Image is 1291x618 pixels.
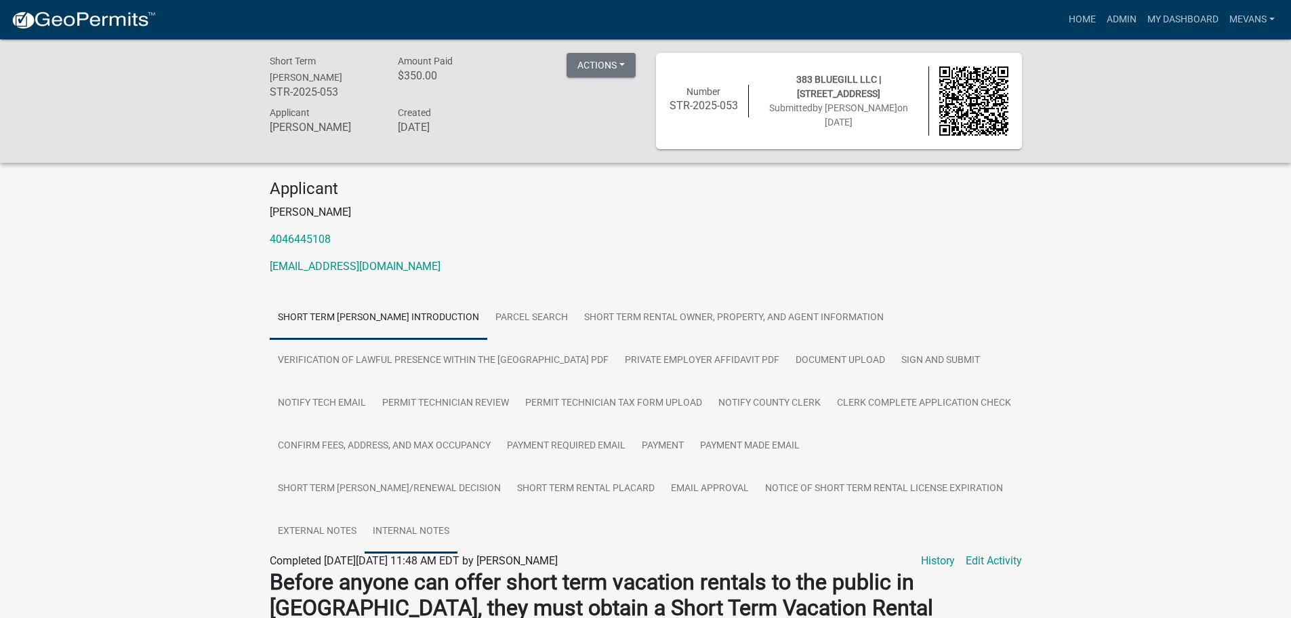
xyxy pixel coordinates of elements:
a: 4046445108 [270,233,331,246]
a: Private Employer Affidavit PDF [617,339,787,383]
a: Parcel search [487,296,576,340]
a: Permit Technician Review [374,382,517,425]
a: Mevans [1224,7,1280,33]
a: Internal Notes [365,510,457,554]
a: Payment [634,425,692,468]
p: [PERSON_NAME] [270,204,1022,220]
a: Document Upload [787,339,893,383]
a: Email Approval [663,467,757,511]
a: Short Term Rental Placard [509,467,663,511]
a: Sign and Submit [893,339,988,383]
a: Payment Required Email [499,425,634,468]
a: My Dashboard [1142,7,1224,33]
a: External Notes [270,510,365,554]
span: Completed [DATE][DATE] 11:48 AM EDT by [PERSON_NAME] [270,554,558,567]
span: Number [687,86,720,97]
button: Actions [567,53,636,77]
span: 383 BLUEGILL LLC | [STREET_ADDRESS] [796,74,881,99]
h6: [PERSON_NAME] [270,121,378,134]
a: [EMAIL_ADDRESS][DOMAIN_NAME] [270,260,440,273]
a: Payment Made Email [692,425,808,468]
span: Short Term [PERSON_NAME] [270,56,342,83]
span: Applicant [270,107,310,118]
a: Short Term [PERSON_NAME] Introduction [270,296,487,340]
a: Edit Activity [966,553,1022,569]
h6: $350.00 [398,69,506,82]
a: Clerk Complete Application Check [829,382,1019,425]
a: Admin [1101,7,1142,33]
a: Notify County Clerk [710,382,829,425]
a: Notice of Short Term Rental License Expiration [757,467,1011,511]
h4: Applicant [270,179,1022,199]
a: Permit Technician Tax Form Upload [517,382,710,425]
a: History [921,553,955,569]
a: Verification of Lawful Presence within the [GEOGRAPHIC_DATA] PDF [270,339,617,383]
a: Home [1063,7,1101,33]
a: Confirm Fees, Address, and Max Occupancy [270,425,499,468]
a: Notify Tech Email [270,382,374,425]
h6: [DATE] [398,121,506,134]
img: QR code [939,66,1008,136]
span: Submitted on [DATE] [769,102,908,128]
h6: STR-2025-053 [670,99,739,112]
a: Short Term [PERSON_NAME]/Renewal Decision [270,467,509,511]
span: Created [398,107,431,118]
span: Amount Paid [398,56,453,66]
a: Short Term Rental Owner, Property, and Agent Information [576,296,892,340]
span: by [PERSON_NAME] [813,102,897,113]
h6: STR-2025-053 [270,85,378,98]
